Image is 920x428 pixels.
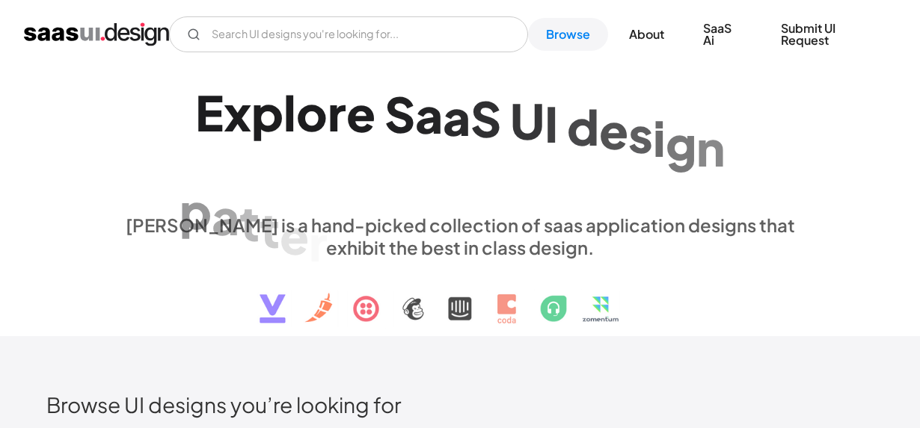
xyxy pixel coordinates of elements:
h1: Explore SaaS UI design patterns & interactions. [116,84,804,199]
div: g [666,114,696,172]
div: t [260,199,280,257]
img: text, icon, saas logo [233,258,687,336]
a: Submit UI Request [763,12,896,57]
div: x [224,84,251,141]
div: [PERSON_NAME] is a hand-picked collection of saas application designs that exhibit the best in cl... [116,214,804,258]
div: a [212,187,239,245]
form: Email Form [169,16,528,52]
div: a [443,88,470,146]
a: home [24,22,169,46]
div: e [346,84,375,142]
div: e [280,207,309,264]
div: r [328,84,346,141]
div: s [628,105,653,163]
div: a [415,86,443,143]
a: Browse [528,18,608,51]
div: t [239,193,260,251]
h2: Browse UI designs you’re looking for [46,391,874,418]
input: Search UI designs you're looking for... [169,16,528,52]
a: SaaS Ai [685,12,760,57]
div: S [384,85,415,143]
div: r [309,214,328,271]
div: E [195,84,224,141]
a: About [611,18,682,51]
div: p [180,182,212,239]
div: I [545,95,558,152]
div: e [599,102,628,159]
div: S [470,90,501,147]
div: o [296,84,328,141]
div: d [567,98,599,155]
div: p [251,84,283,141]
div: n [696,119,725,176]
div: U [510,92,545,149]
div: i [653,109,666,167]
div: l [283,84,296,141]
